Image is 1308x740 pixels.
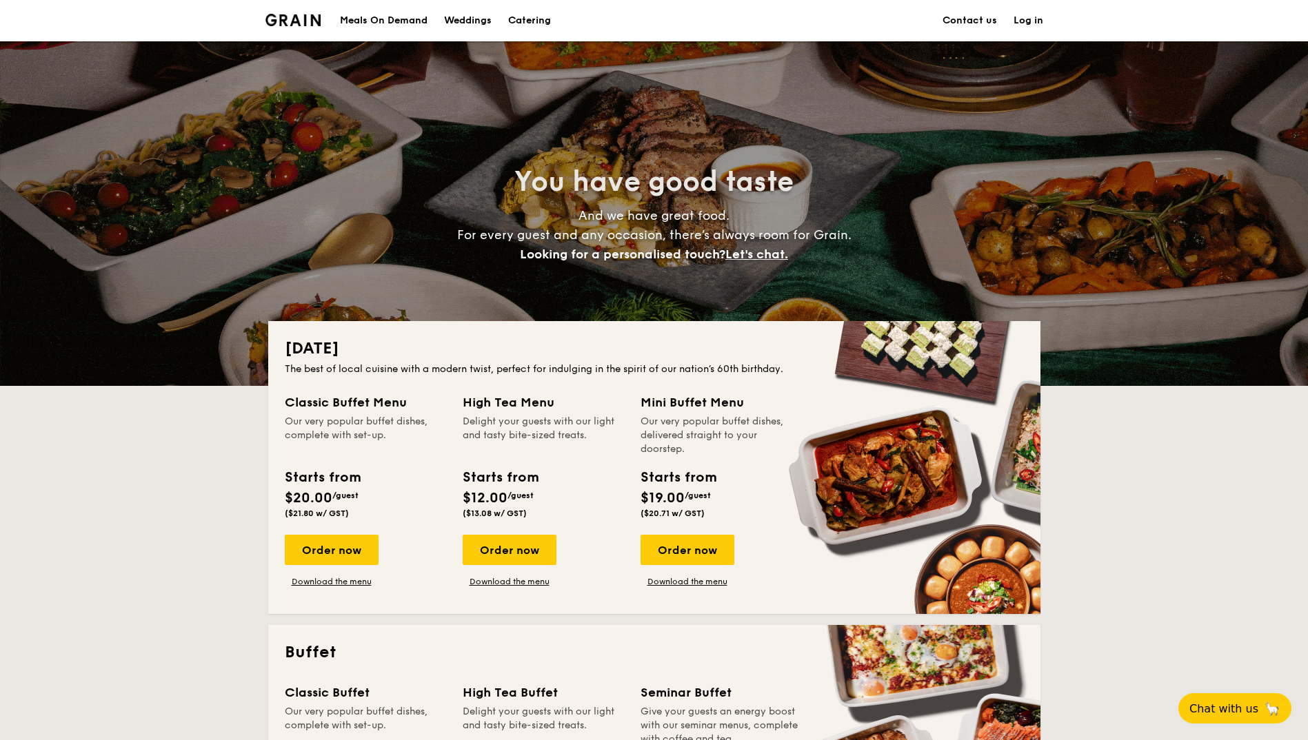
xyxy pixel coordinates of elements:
div: Starts from [463,467,538,488]
div: Delight your guests with our light and tasty bite-sized treats. [463,415,624,456]
div: Our very popular buffet dishes, delivered straight to your doorstep. [641,415,802,456]
span: Chat with us [1189,702,1258,715]
div: Classic Buffet [285,683,446,702]
span: $12.00 [463,490,507,506]
span: $20.00 [285,490,332,506]
div: Our very popular buffet dishes, complete with set-up. [285,415,446,456]
span: /guest [507,491,534,500]
a: Download the menu [641,576,734,587]
div: Mini Buffet Menu [641,393,802,412]
img: Grain [265,14,321,26]
span: $19.00 [641,490,685,506]
a: Download the menu [285,576,379,587]
div: Classic Buffet Menu [285,393,446,412]
div: Order now [285,535,379,565]
span: 🦙 [1264,701,1280,717]
span: /guest [685,491,711,500]
div: High Tea Buffet [463,683,624,702]
span: /guest [332,491,359,500]
span: ($20.71 w/ GST) [641,508,705,518]
h2: Buffet [285,641,1024,664]
button: Chat with us🦙 [1178,693,1291,723]
a: Logotype [265,14,321,26]
span: ($13.08 w/ GST) [463,508,527,518]
div: Order now [641,535,734,565]
span: Let's chat. [725,247,788,262]
div: The best of local cuisine with a modern twist, perfect for indulging in the spirit of our nation’... [285,362,1024,376]
span: ($21.80 w/ GST) [285,508,349,518]
div: Starts from [285,467,360,488]
div: High Tea Menu [463,393,624,412]
a: Download the menu [463,576,556,587]
div: Seminar Buffet [641,683,802,702]
div: Starts from [641,467,716,488]
div: Order now [463,535,556,565]
h2: [DATE] [285,338,1024,360]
